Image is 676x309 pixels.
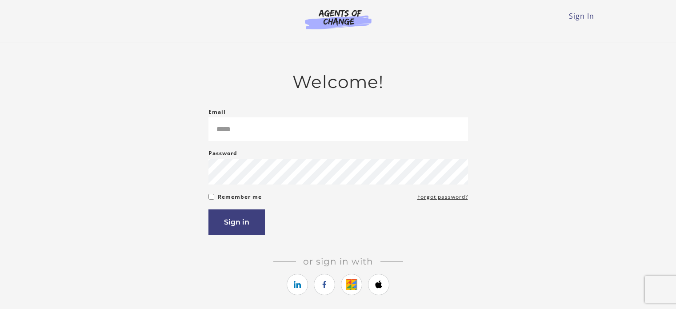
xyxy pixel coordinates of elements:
label: Remember me [218,192,262,202]
a: https://courses.thinkific.com/users/auth/apple?ss%5Breferral%5D=&ss%5Buser_return_to%5D=https%3A%... [368,274,389,295]
button: Sign in [208,209,265,235]
h2: Welcome! [208,72,468,92]
label: Password [208,148,237,159]
a: https://courses.thinkific.com/users/auth/facebook?ss%5Breferral%5D=&ss%5Buser_return_to%5D=https%... [314,274,335,295]
img: Agents of Change Logo [296,9,381,29]
label: Email [208,107,226,117]
a: https://courses.thinkific.com/users/auth/linkedin?ss%5Breferral%5D=&ss%5Buser_return_to%5D=https%... [287,274,308,295]
a: https://courses.thinkific.com/users/auth/google?ss%5Breferral%5D=&ss%5Buser_return_to%5D=https%3A... [341,274,362,295]
a: Forgot password? [417,192,468,202]
a: Sign In [569,11,594,21]
span: Or sign in with [296,256,380,267]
